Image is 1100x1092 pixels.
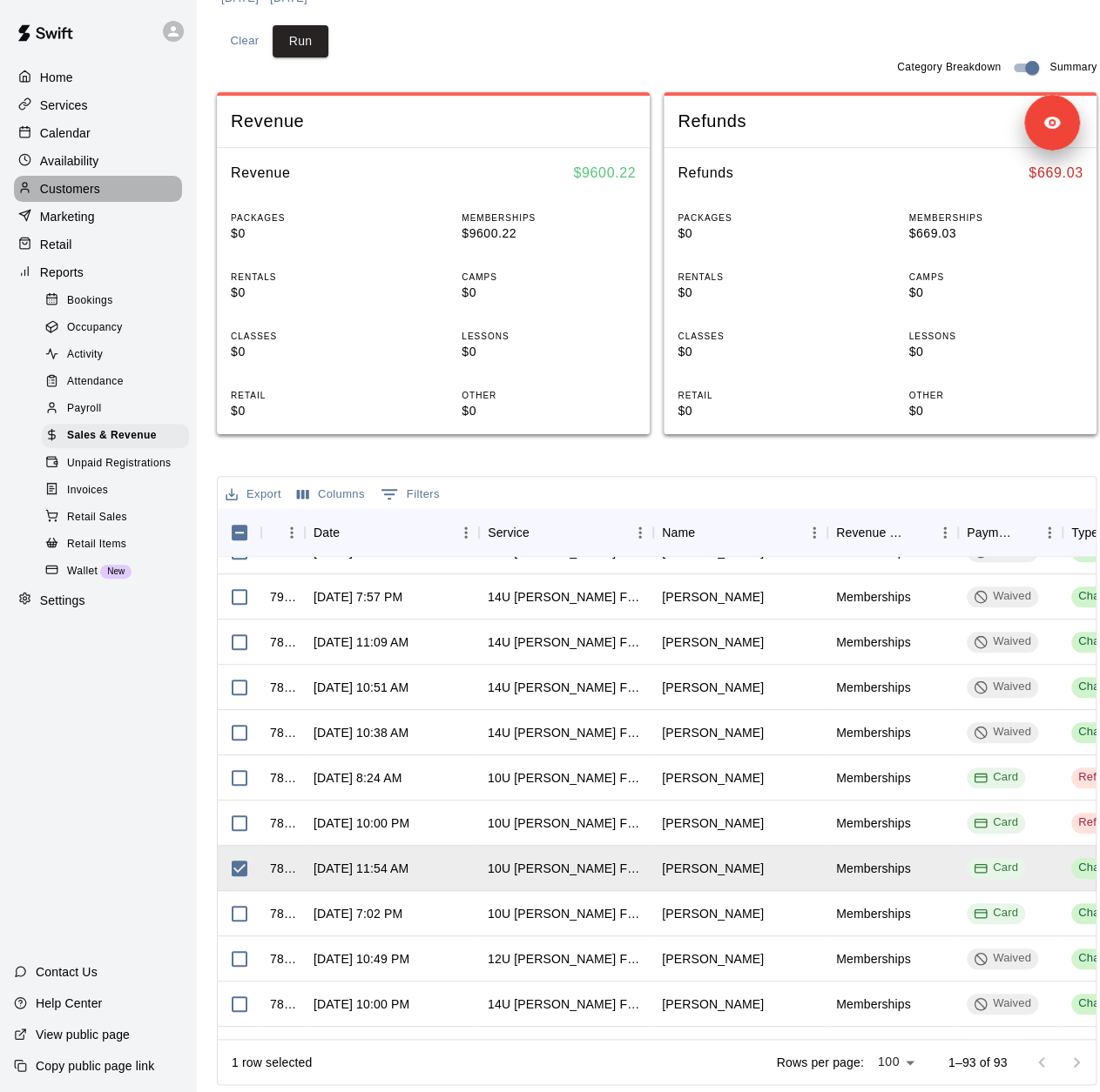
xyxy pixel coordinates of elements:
button: Menu [801,519,827,546]
button: Menu [279,519,305,546]
span: Category Breakdown [897,59,1001,77]
a: Payroll [42,396,196,423]
p: RENTALS [678,271,852,284]
div: Aug 30, 2025, 11:54 AM [314,860,408,877]
div: Memberships [836,724,911,741]
div: Retail Items [42,533,189,557]
p: $669.03 [908,224,1083,243]
a: Availability [14,148,182,174]
p: $0 [462,402,636,420]
div: Megan Halsey [662,860,764,877]
div: Name [662,508,695,557]
p: $9600.22 [462,224,636,243]
div: Retail [14,231,182,258]
p: $0 [678,402,852,420]
p: Help Center [36,995,102,1012]
h6: Refunds [678,162,733,184]
a: Marketing [14,204,182,230]
a: Unpaid Registrations [42,450,196,477]
div: 14U Duran-Mendez Fall 2025 [488,633,644,651]
p: Reports [40,264,84,281]
div: Juve Gomez [662,995,764,1013]
div: Attendance [42,370,189,394]
a: Settings [14,587,182,613]
a: Invoices [42,477,196,504]
div: WalletNew [42,559,189,584]
div: Type [1071,508,1098,557]
div: Memberships [836,588,911,606]
span: Retail Sales [67,509,127,526]
div: 791442 [270,588,296,606]
div: 783320 [270,950,296,968]
p: MEMBERSHIPS [908,211,1083,224]
div: Jim Streicher [662,633,764,651]
div: Name [653,508,827,557]
div: 14U Duran-Mendez Fall 2025 [488,679,644,696]
div: 789767 [270,724,296,741]
a: Occupancy [42,314,196,341]
div: Patrick Wallis [662,724,764,741]
p: Marketing [40,208,95,225]
button: Show filters [376,480,444,508]
p: Customers [40,180,100,198]
p: CLASSES [231,330,405,343]
button: Sort [1012,520,1036,545]
div: Invoices [42,479,189,503]
p: 1–93 of 93 [948,1054,1008,1071]
div: 10U Duran-Mendez Fall 2025 [488,905,644,922]
span: Wallet [67,563,98,580]
p: $0 [908,402,1083,420]
p: Home [40,69,73,86]
a: WalletNew [42,558,196,585]
p: $0 [462,343,636,361]
button: Menu [1036,519,1063,546]
div: Memberships [836,679,911,696]
a: Attendance [42,369,196,396]
button: Select columns [293,481,369,508]
span: Refunds [678,110,1083,133]
div: Waived [974,724,1031,740]
div: 10U Duran-Mendez Fall 2025 [488,860,644,877]
div: Memberships [836,633,911,651]
button: Sort [340,520,364,545]
span: Sales & Revenue [67,427,157,445]
div: Card [974,860,1018,876]
a: Home [14,64,182,90]
a: Retail Items [42,531,196,558]
a: Reports [14,259,182,285]
button: Clear [217,25,273,57]
div: Aug 28, 2025, 10:49 PM [314,950,409,968]
p: $0 [231,284,405,302]
p: RETAIL [678,389,852,402]
p: LESSONS [462,330,636,343]
span: Revenue [231,110,636,133]
div: 789785 [270,679,296,696]
div: Unpaid Registrations [42,452,189,476]
div: Memberships [836,950,911,968]
div: 10U Duran-Mendez Fall 2025 [488,814,644,832]
p: Contact Us [36,963,98,981]
a: Services [14,92,182,118]
div: 12U Duran-Pearson Fall 2025 [488,950,644,968]
div: Date [314,508,340,557]
p: OTHER [908,389,1083,402]
h6: Revenue [231,162,291,184]
div: Service [479,508,653,557]
div: Aug 28, 2025, 10:00 PM [314,995,409,1013]
div: 786939 [270,814,296,832]
p: MEMBERSHIPS [462,211,636,224]
div: Waived [974,995,1031,1012]
p: Availability [40,152,99,170]
span: Invoices [67,482,108,499]
span: New [100,566,132,576]
div: Date [305,508,479,557]
div: Aug 30, 2025, 10:00 PM [314,814,409,832]
span: Retail Items [67,536,126,553]
p: Services [40,97,88,114]
p: CAMPS [462,271,636,284]
p: PACKAGES [678,211,852,224]
button: Sort [530,520,554,545]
